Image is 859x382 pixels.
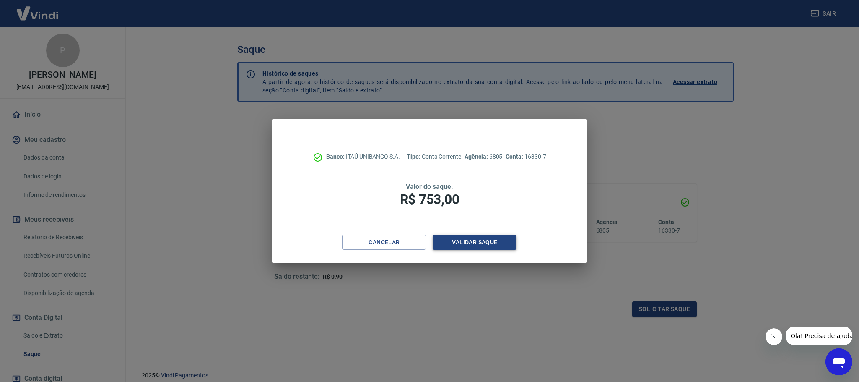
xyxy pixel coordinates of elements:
button: Cancelar [342,235,426,250]
span: R$ 753,00 [400,191,459,207]
iframe: Fechar mensagem [766,328,782,345]
span: Conta: [506,153,524,160]
span: Tipo: [407,153,422,160]
iframe: Botão para abrir a janela de mensagens [825,348,852,375]
p: Conta Corrente [407,152,461,161]
p: 6805 [465,152,502,161]
p: 16330-7 [506,152,546,161]
iframe: Mensagem da empresa [786,327,852,345]
span: Banco: [326,153,346,160]
span: Valor do saque: [406,183,453,191]
p: ITAÚ UNIBANCO S.A. [326,152,400,161]
span: Olá! Precisa de ajuda? [5,6,70,13]
button: Validar saque [433,235,516,250]
span: Agência: [465,153,489,160]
